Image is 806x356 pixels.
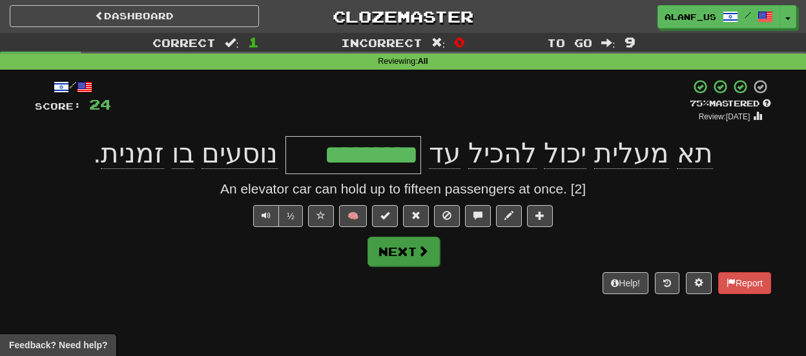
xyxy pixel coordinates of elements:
[152,36,216,49] span: Correct
[403,205,429,227] button: Reset to 0% Mastered (alt+r)
[655,272,679,294] button: Round history (alt+y)
[225,37,239,48] span: :
[594,138,669,169] span: מעלית
[547,36,592,49] span: To go
[527,205,553,227] button: Add to collection (alt+a)
[665,11,716,23] span: alanf_us
[10,5,259,27] a: Dashboard
[248,34,259,50] span: 1
[429,138,460,169] span: עד
[35,179,771,199] div: An elevator car can hold up to fifteen passengers at once. [2]
[339,205,367,227] button: 🧠
[35,79,111,95] div: /
[603,272,648,294] button: Help!
[690,98,771,110] div: Mastered
[745,10,751,19] span: /
[496,205,522,227] button: Edit sentence (alt+d)
[718,272,771,294] button: Report
[625,34,635,50] span: 9
[341,36,422,49] span: Incorrect
[418,57,428,66] strong: All
[434,205,460,227] button: Ignore sentence (alt+i)
[172,138,194,169] span: בו
[201,138,278,169] span: נוסעים
[544,138,586,169] span: יכול
[278,205,303,227] button: ½
[93,138,285,169] span: .
[253,205,279,227] button: Play sentence audio (ctl+space)
[690,98,709,108] span: 75 %
[465,205,491,227] button: Discuss sentence (alt+u)
[9,339,107,351] span: Open feedback widget
[431,37,446,48] span: :
[308,205,334,227] button: Favorite sentence (alt+f)
[101,138,164,169] span: זמנית
[251,205,303,227] div: Text-to-speech controls
[677,138,713,169] span: תא
[454,34,465,50] span: 0
[278,5,528,28] a: Clozemaster
[468,138,537,169] span: להכיל
[367,237,440,266] button: Next
[699,112,750,121] small: Review: [DATE]
[657,5,780,28] a: alanf_us /
[35,101,81,112] span: Score:
[372,205,398,227] button: Set this sentence to 100% Mastered (alt+m)
[89,96,111,112] span: 24
[601,37,615,48] span: :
